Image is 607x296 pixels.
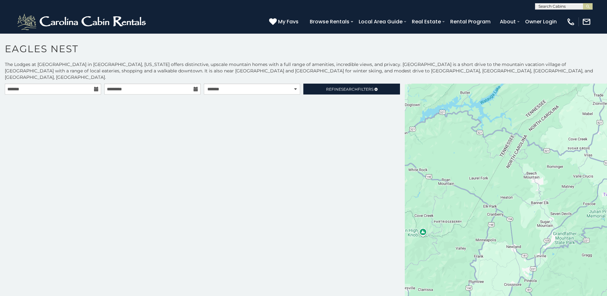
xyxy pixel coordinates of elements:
[566,17,575,26] img: phone-regular-white.png
[341,87,358,92] span: Search
[497,16,519,27] a: About
[269,18,300,26] a: My Favs
[409,16,444,27] a: Real Estate
[326,87,373,92] span: Refine Filters
[307,16,353,27] a: Browse Rentals
[522,16,560,27] a: Owner Login
[303,84,400,95] a: RefineSearchFilters
[355,16,406,27] a: Local Area Guide
[278,18,299,26] span: My Favs
[16,12,149,31] img: White-1-2.png
[582,17,591,26] img: mail-regular-white.png
[447,16,494,27] a: Rental Program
